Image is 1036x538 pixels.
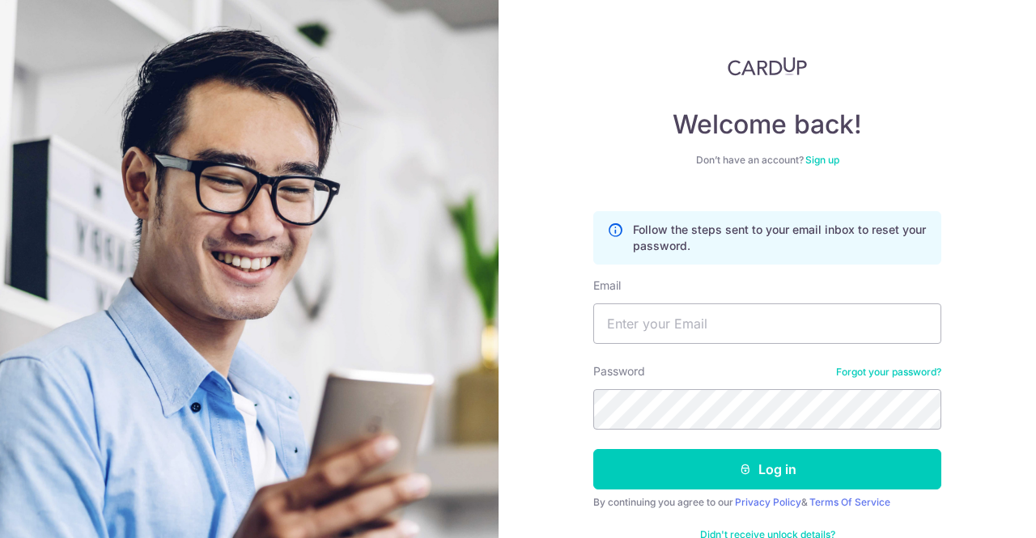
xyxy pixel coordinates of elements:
[728,57,807,76] img: CardUp Logo
[809,496,890,508] a: Terms Of Service
[593,108,941,141] h4: Welcome back!
[593,496,941,509] div: By continuing you agree to our &
[593,449,941,489] button: Log in
[836,366,941,379] a: Forgot your password?
[805,154,839,166] a: Sign up
[593,363,645,379] label: Password
[735,496,801,508] a: Privacy Policy
[593,154,941,167] div: Don’t have an account?
[633,222,928,254] p: Follow the steps sent to your email inbox to reset your password.
[593,303,941,344] input: Enter your Email
[593,277,621,294] label: Email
